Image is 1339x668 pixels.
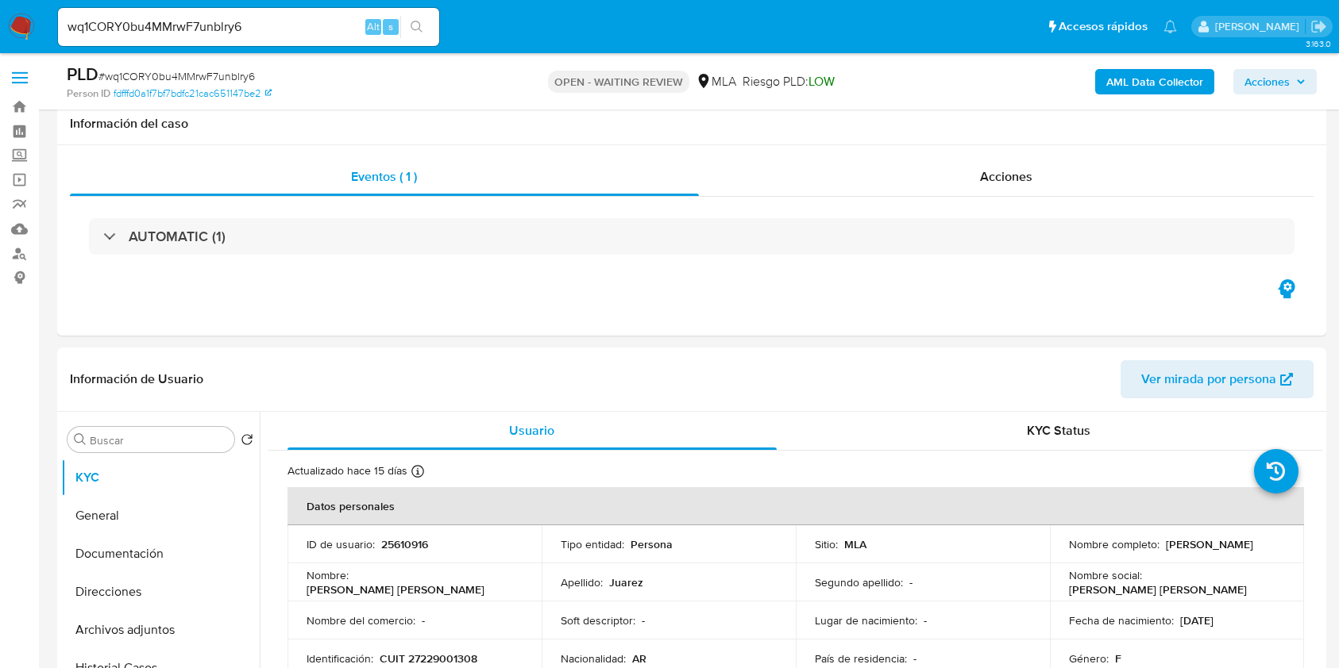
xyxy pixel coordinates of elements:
[307,651,373,666] p: Identificación :
[307,568,349,582] p: Nombre :
[1106,69,1203,94] b: AML Data Collector
[1069,651,1109,666] p: Género :
[61,535,260,573] button: Documentación
[609,575,643,589] p: Juarez
[367,19,380,34] span: Alt
[89,218,1295,255] div: AUTOMATIC (1)
[61,611,260,649] button: Archivos adjuntos
[1215,19,1305,34] p: juanbautista.fernandez@mercadolibre.com
[129,228,226,245] h3: AUTOMATIC (1)
[815,575,903,589] p: Segundo apellido :
[1027,421,1090,440] span: KYC Status
[815,651,907,666] p: País de residencia :
[1163,20,1177,33] a: Notificaciones
[1166,537,1253,551] p: [PERSON_NAME]
[561,537,624,551] p: Tipo entidad :
[913,651,916,666] p: -
[114,86,272,101] a: fdfffd0a1f7bf7bdfc21cac651147be2
[67,86,110,101] b: Person ID
[1069,613,1174,628] p: Fecha de nacimiento :
[808,72,835,90] span: LOW
[632,651,646,666] p: AR
[924,613,927,628] p: -
[98,68,255,84] span: # wq1CORY0bu4MMrwF7unblry6
[561,651,626,666] p: Nacionalidad :
[1069,582,1247,597] p: [PERSON_NAME] [PERSON_NAME]
[1069,537,1160,551] p: Nombre completo :
[351,167,417,186] span: Eventos ( 1 )
[61,497,260,535] button: General
[61,573,260,611] button: Direcciones
[287,487,1304,525] th: Datos personales
[287,463,407,478] p: Actualizado hace 15 días
[307,613,415,628] p: Nombre del comercio :
[1069,568,1142,582] p: Nombre social :
[381,537,428,551] p: 25610916
[509,421,554,440] span: Usuario
[1095,69,1214,94] button: AML Data Collector
[307,537,375,551] p: ID de usuario :
[70,371,203,387] h1: Información de Usuario
[74,433,87,446] button: Buscar
[561,613,635,628] p: Soft descriptor :
[909,575,913,589] p: -
[90,433,228,447] input: Buscar
[1244,69,1290,94] span: Acciones
[561,575,603,589] p: Apellido :
[696,73,736,90] div: MLA
[380,651,477,666] p: CUIT 27229001308
[631,537,673,551] p: Persona
[70,116,1314,132] h1: Información del caso
[58,17,439,37] input: Buscar usuario o caso...
[815,613,917,628] p: Lugar de nacimiento :
[67,61,98,86] b: PLD
[815,537,838,551] p: Sitio :
[1141,360,1276,398] span: Ver mirada por persona
[61,459,260,497] button: KYC
[241,433,253,451] button: Volver al orden por defecto
[844,537,866,551] p: MLA
[307,582,484,597] p: [PERSON_NAME] [PERSON_NAME]
[1115,651,1121,666] p: F
[422,613,425,628] p: -
[642,613,645,628] p: -
[1059,18,1148,35] span: Accesos rápidos
[1180,613,1214,628] p: [DATE]
[388,19,393,34] span: s
[743,73,835,90] span: Riesgo PLD:
[400,16,433,38] button: search-icon
[980,167,1032,186] span: Acciones
[1233,69,1317,94] button: Acciones
[548,71,689,93] p: OPEN - WAITING REVIEW
[1121,360,1314,398] button: Ver mirada por persona
[1310,18,1327,35] a: Salir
